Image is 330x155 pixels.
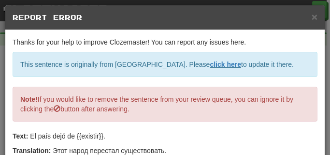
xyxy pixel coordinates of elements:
[13,147,51,155] strong: Translation:
[210,61,241,68] a: click here
[13,37,317,47] p: Thanks for your help to improve Clozemaster! You can report any issues here.
[20,95,38,103] strong: Note!
[13,52,317,77] p: This sentence is originally from [GEOGRAPHIC_DATA]. Please to update it there.
[13,132,28,140] strong: Text:
[13,131,317,141] p: El país dejó de {{existir}}.
[312,12,317,22] button: Close
[13,87,317,122] p: If you would like to remove the sentence from your review queue, you can ignore it by clicking th...
[312,11,317,22] span: ×
[13,13,317,22] h5: Report Error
